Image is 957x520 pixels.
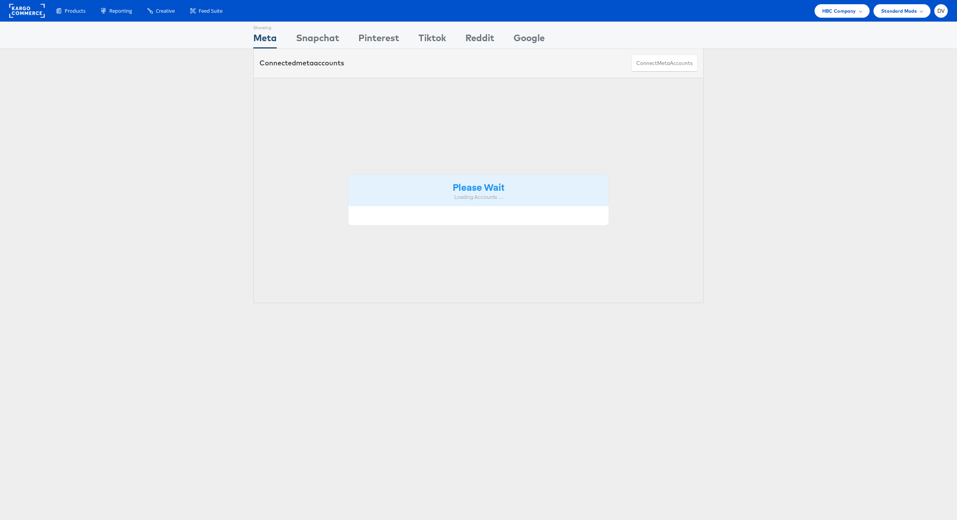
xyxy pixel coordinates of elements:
[358,31,399,48] div: Pinterest
[453,180,504,193] strong: Please Wait
[514,31,545,48] div: Google
[465,31,494,48] div: Reddit
[881,7,917,15] span: Standard Mode
[65,7,85,15] span: Products
[199,7,223,15] span: Feed Suite
[937,8,945,13] span: DV
[259,58,344,68] div: Connected accounts
[631,55,698,72] button: ConnectmetaAccounts
[657,60,670,67] span: meta
[296,31,339,48] div: Snapchat
[253,22,277,31] div: Showing
[109,7,132,15] span: Reporting
[418,31,446,48] div: Tiktok
[296,58,314,67] span: meta
[354,193,603,201] div: Loading Accounts ....
[156,7,175,15] span: Creative
[822,7,856,15] span: HBC Company
[253,31,277,48] div: Meta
